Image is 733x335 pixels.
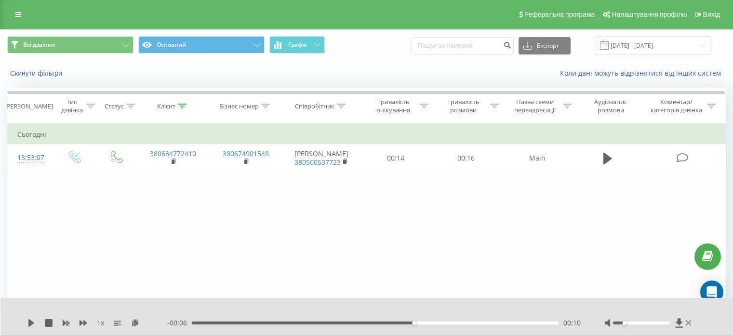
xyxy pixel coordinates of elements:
[4,102,53,110] div: [PERSON_NAME]
[583,98,639,114] div: Аудіозапис розмови
[501,144,573,172] td: Main
[105,102,124,110] div: Статус
[17,148,43,167] div: 13:53:07
[612,11,687,18] span: Налаштування профілю
[61,98,83,114] div: Тип дзвінка
[219,102,259,110] div: Бізнес номер
[294,158,341,167] a: 380500537723
[700,281,723,304] div: Open Intercom Messenger
[269,36,325,54] button: Графік
[23,41,55,49] span: Всі дзвінки
[7,69,67,78] button: Скинути фільтри
[8,125,726,144] td: Сьогодні
[524,11,595,18] span: Реферальна програма
[288,41,307,48] span: Графік
[622,321,626,325] div: Accessibility label
[510,98,560,114] div: Назва схеми переадресації
[167,318,192,328] span: - 00:06
[412,321,416,325] div: Accessibility label
[703,11,720,18] span: Вихід
[519,37,571,54] button: Експорт
[97,318,104,328] span: 1 x
[223,149,269,158] a: 380674901548
[563,318,581,328] span: 00:10
[560,68,726,78] a: Коли дані можуть відрізнятися вiд інших систем
[157,102,175,110] div: Клієнт
[440,98,488,114] div: Тривалість розмови
[150,149,196,158] a: 380634772410
[7,36,133,54] button: Всі дзвінки
[648,98,705,114] div: Коментар/категорія дзвінка
[412,37,514,54] input: Пошук за номером
[282,144,361,172] td: [PERSON_NAME]
[361,144,431,172] td: 00:14
[370,98,418,114] div: Тривалість очікування
[431,144,501,172] td: 00:16
[138,36,265,54] button: Основний
[295,102,334,110] div: Співробітник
